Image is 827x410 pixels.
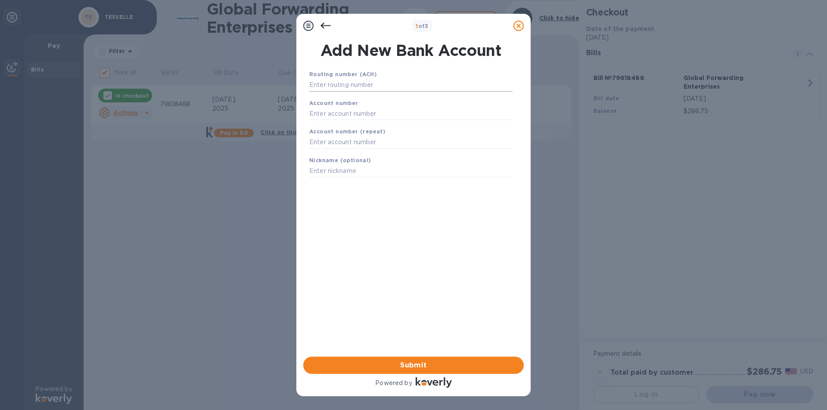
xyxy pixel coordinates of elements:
span: 1 [416,23,418,29]
b: of 3 [416,23,429,29]
b: Routing number (ACH) [309,71,377,77]
p: Powered by [375,379,412,388]
span: Submit [310,360,517,370]
img: Logo [416,377,452,388]
b: Account number (repeat) [309,128,386,135]
button: Submit [303,357,524,374]
b: Account number [309,100,358,106]
input: Enter account number [309,107,513,120]
b: Nickname (optional) [309,157,371,163]
input: Enter routing number [309,79,513,92]
h1: Add New Bank Account [304,41,518,59]
input: Enter account number [309,136,513,149]
input: Enter nickname [309,165,513,178]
